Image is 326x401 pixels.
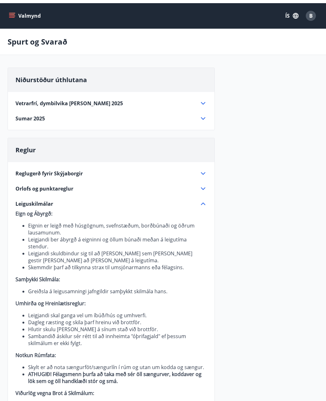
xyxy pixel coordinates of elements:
li: Dagleg ræsting og skila þarf hreinu við brottför. [28,316,207,323]
button: menu [8,7,43,18]
span: Reglur [15,143,36,151]
li: Skemmdir þarf að tilkynna strax til umsjónarmanns eða félagsins. [28,261,207,268]
div: Vetrarfrí, dymbilvika [PERSON_NAME] 2025 [15,96,207,104]
div: Reglugerð fyrir Skýjaborgir [15,167,207,174]
li: Skylt er að nota sængurföt/sængurlín í rúm og utan um kodda og sængur. [28,361,207,368]
span: Leiguskilmálar [15,197,53,204]
p: Spurt og Svarað [8,33,67,44]
div: Orlofs og punktareglur [15,182,207,189]
span: Reglugerð fyrir Skýjaborgir [15,167,83,174]
li: Leigjandi skuldbindur sig til að [PERSON_NAME] sem [PERSON_NAME] gestir [PERSON_NAME] að [PERSON_... [28,247,207,261]
button: B [303,5,318,20]
strong: Notkun Rúmfata: [15,349,56,355]
strong: Eign og Ábyrgð: [15,207,52,214]
span: Orlofs og punktareglur [15,182,73,189]
span: B [309,9,313,16]
strong: Umhirða og Hreinlætisreglur: [15,297,86,304]
strong: Samþykki Skilmála: [15,273,60,280]
div: Sumar 2025 [15,112,207,119]
strong: Viðurlög vegna Brot á Skilmálum: [15,386,94,393]
strong: ATHUGIÐ! Félagsmenn þurfa að taka með sér öll sængurver, koddaver og lök sem og öll handklæði stó... [28,368,202,381]
span: Niðurstöður úthlutana [15,72,87,81]
span: Vetrarfrí, dymbilvika [PERSON_NAME] 2025 [15,97,123,104]
li: Greiðsla á leigusamningi jafngildir samþykkt skilmála hans. [28,285,207,292]
button: ÍS [282,7,302,18]
span: Sumar 2025 [15,112,45,119]
li: Eignin er leigð með húsgögnum, svefnstæðum, borðbúnaði og öðrum lausamunum. [28,219,207,233]
li: Leigjandi ber ábyrgð á eigninni og öllum búnaði meðan á leigutíma stendur. [28,233,207,247]
li: Leigjandi skal ganga vel um íbúð/hús og umhverfi. [28,309,207,316]
li: Hlutir skulu [PERSON_NAME] á sínum stað við brottför. [28,323,207,330]
div: Leiguskilmálar [15,197,207,204]
li: Sambandið áskilur sér rétt til að innheimta "óþrifagjald" ef þessum skilmálum er ekki fylgt. [28,330,207,343]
